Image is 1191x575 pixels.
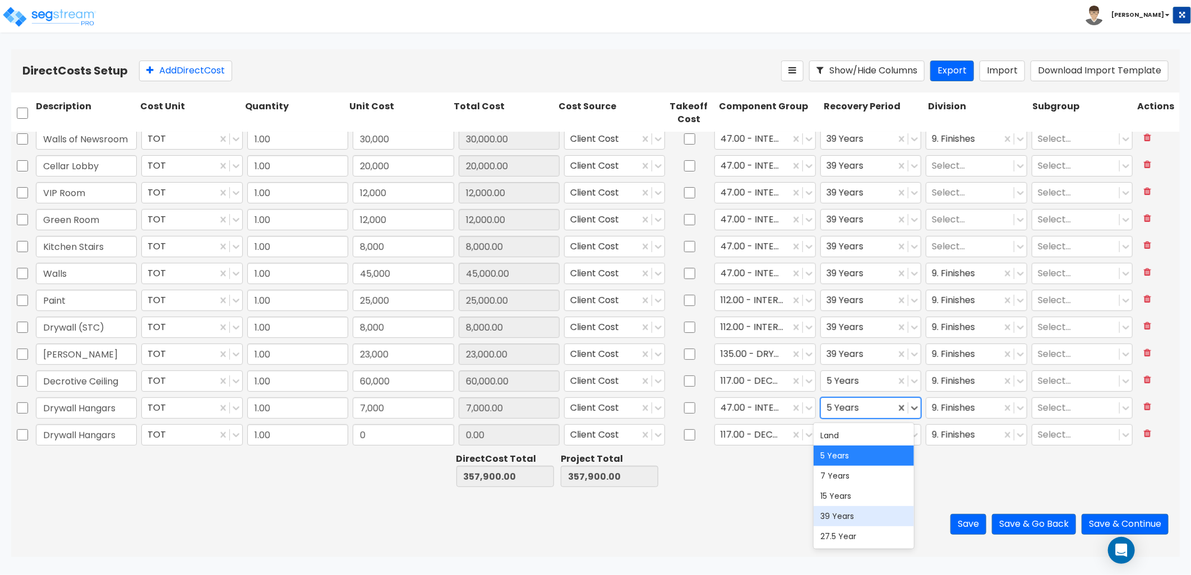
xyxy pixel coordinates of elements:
div: Client Cost [564,209,665,230]
button: Delete Row [1137,128,1158,148]
div: Client Cost [564,155,665,177]
div: Client Cost [564,290,665,311]
div: 135.00 - DRYWALL CEILING [714,344,815,365]
div: 9. Finishes [926,397,1027,419]
div: 9. Finishes [926,128,1027,150]
div: 39 Years [820,155,921,177]
div: 39 Years [820,344,921,365]
div: 39 Years [820,317,921,338]
div: Direct Cost Total [456,453,554,466]
div: Client Cost [564,128,665,150]
div: Division [926,98,1030,128]
div: TOT [141,317,242,338]
div: TOT [141,370,242,392]
div: Recovery Period [821,98,926,128]
div: Component Group [717,98,821,128]
img: logo_pro_r.png [2,6,97,28]
div: 9. Finishes [926,424,1027,446]
div: Total Cost [452,98,556,128]
div: Land [814,425,914,446]
div: TOT [141,155,242,177]
button: Delete Row [1137,155,1158,175]
div: TOT [141,424,242,446]
div: TOT [141,128,242,150]
button: Delete Row [1137,236,1158,256]
div: TOT [141,182,242,203]
button: Delete Row [1137,182,1158,202]
div: 9. Finishes [926,344,1027,365]
div: TOT [141,236,242,257]
div: 47.00 - INTERIOR DRYWALL PARTITIONS [714,209,815,230]
div: 39 Years [820,290,921,311]
button: Import [980,61,1025,81]
div: TOT [141,344,242,365]
img: avatar.png [1084,6,1104,25]
div: 47.00 - INTERIOR DRYWALL PARTITIONS [714,128,815,150]
div: 7 Years [814,466,914,486]
button: Delete Row [1137,344,1158,363]
div: Client Cost [564,182,665,203]
button: Delete Row [1137,397,1158,417]
button: Export [930,61,974,81]
div: 47.00 - INTERIOR DRYWALL PARTITIONS [714,182,815,203]
div: 47.00 - INTERIOR DRYWALL PARTITIONS [714,263,815,284]
div: Client Cost [564,424,665,446]
div: 117.00 - DECORATIVE WAINSCOTING/PANELING [714,370,815,392]
button: Delete Row [1137,317,1158,336]
div: 9. Finishes [926,317,1027,338]
div: 39 Years [820,263,921,284]
div: 47.00 - INTERIOR DRYWALL PARTITIONS [714,236,815,257]
div: Client Cost [564,263,665,284]
button: Delete Row [1137,209,1158,229]
div: Open Intercom Messenger [1108,537,1135,564]
div: Unit Cost [347,98,451,128]
div: 112.00 - INTERIOR PAINT [714,317,815,338]
div: Client Cost [564,317,665,338]
div: 9. Finishes [926,370,1027,392]
div: Client Cost [564,370,665,392]
div: TOT [141,263,242,284]
button: Delete Row [1137,370,1158,390]
div: Actions [1135,98,1180,128]
b: Direct Costs Setup [22,63,128,78]
div: 27.5 Year [814,526,914,546]
div: 5 Years [820,397,921,419]
div: 9. Finishes [926,290,1027,311]
div: 117.00 - DECORATIVE WAINSCOTING/PANELING [714,424,815,446]
div: 47.00 - INTERIOR DRYWALL PARTITIONS [714,397,815,419]
div: Description [34,98,138,128]
div: 5 Years [814,446,914,466]
button: Save [950,514,986,535]
div: 15 Years [814,486,914,506]
div: 9. Finishes [926,263,1027,284]
button: Delete Row [1137,290,1158,309]
div: Cost Unit [138,98,242,128]
div: 39 Years [820,128,921,150]
div: Client Cost [564,344,665,365]
div: 39 Years [814,506,914,526]
button: Delete Row [1137,263,1158,282]
div: 39 Years [820,182,921,203]
div: TOT [141,397,242,419]
div: Project Total [561,453,658,466]
b: [PERSON_NAME] [1111,11,1164,19]
div: Quantity [243,98,347,128]
div: Cost Source [556,98,661,128]
button: Reorder Items [781,61,804,81]
div: Client Cost [564,397,665,419]
button: Download Import Template [1031,61,1169,81]
div: 47.00 - INTERIOR DRYWALL PARTITIONS [714,155,815,177]
button: Save & Continue [1082,514,1169,535]
div: Subgroup [1031,98,1135,128]
div: Client Cost [564,236,665,257]
div: 39 Years [820,236,921,257]
div: TOT [141,290,242,311]
div: 5 Years [820,370,921,392]
div: 112.00 - INTERIOR PAINT [714,290,815,311]
div: 39 Years [820,209,921,230]
button: AddDirectCost [139,61,232,81]
button: Save & Go Back [992,514,1076,535]
button: Delete Row [1137,424,1158,444]
button: Show/Hide Columns [809,61,925,81]
div: Takeoff Cost [661,98,717,128]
